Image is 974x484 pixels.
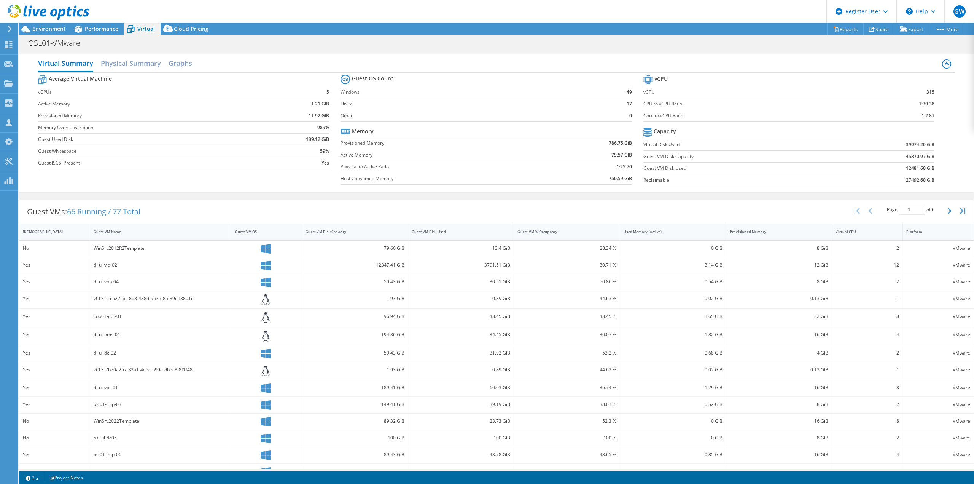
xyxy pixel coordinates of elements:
[306,312,404,321] div: 96.94 GiB
[23,312,86,321] div: Yes
[906,400,970,409] div: VMware
[67,206,140,217] span: 66 Running / 77 Total
[341,151,547,159] label: Active Memory
[730,229,820,234] div: Provisioned Memory
[306,244,404,252] div: 79.66 GiB
[412,383,511,392] div: 60.03 GiB
[38,147,259,155] label: Guest Whitespace
[412,434,511,442] div: 100 GiB
[654,128,676,135] b: Capacity
[352,128,374,135] b: Memory
[94,383,228,392] div: di-ul-vbr-01
[906,331,970,339] div: VMware
[836,261,899,269] div: 12
[352,75,393,82] b: Guest OS Count
[730,331,829,339] div: 16 GiB
[94,229,219,234] div: Guest VM Name
[730,294,829,303] div: 0.13 GiB
[38,100,259,108] label: Active Memory
[38,56,93,72] h2: Virtual Summary
[611,151,632,159] b: 79.57 GiB
[23,278,86,286] div: Yes
[887,205,934,215] span: Page of
[624,312,723,321] div: 1.65 GiB
[906,165,934,172] b: 12481.60 GiB
[643,176,834,184] label: Reclaimable
[412,229,501,234] div: Guest VM Disk Used
[94,312,228,321] div: cop01-gpt-01
[906,366,970,374] div: VMware
[919,100,934,108] b: 1:39.38
[906,450,970,459] div: VMware
[306,136,329,143] b: 189.12 GiB
[517,383,616,392] div: 35.74 %
[517,312,616,321] div: 43.45 %
[906,278,970,286] div: VMware
[730,400,829,409] div: 8 GiB
[306,366,404,374] div: 1.93 GiB
[517,417,616,425] div: 52.3 %
[627,88,632,96] b: 49
[94,331,228,339] div: di-ul-nms-01
[38,159,259,167] label: Guest iSCSI Present
[306,349,404,357] div: 59.43 GiB
[836,400,899,409] div: 2
[94,467,228,476] div: di-ul-vbp-02
[341,88,605,96] label: Windows
[906,349,970,357] div: VMware
[836,244,899,252] div: 2
[23,261,86,269] div: Yes
[94,434,228,442] div: osl-ul-dc05
[624,294,723,303] div: 0.02 GiB
[23,434,86,442] div: No
[730,450,829,459] div: 16 GiB
[624,349,723,357] div: 0.68 GiB
[906,417,970,425] div: VMware
[23,331,86,339] div: Yes
[609,175,632,182] b: 750.59 GiB
[899,205,925,215] input: jump to page
[94,349,228,357] div: di-ul-dc-02
[643,165,834,172] label: Guest VM Disk Used
[23,450,86,459] div: Yes
[517,294,616,303] div: 44.63 %
[23,467,86,476] div: Yes
[341,139,547,147] label: Provisioned Memory
[730,244,829,252] div: 8 GiB
[906,244,970,252] div: VMware
[412,417,511,425] div: 23.73 GiB
[412,294,511,303] div: 0.89 GiB
[412,312,511,321] div: 43.45 GiB
[627,100,632,108] b: 17
[341,163,547,171] label: Physical to Active Ratio
[624,366,723,374] div: 0.02 GiB
[306,294,404,303] div: 1.93 GiB
[624,450,723,459] div: 0.85 GiB
[38,88,259,96] label: vCPUs
[412,400,511,409] div: 39.19 GiB
[412,366,511,374] div: 0.89 GiB
[306,450,404,459] div: 89.43 GiB
[169,56,192,71] h2: Graphs
[517,450,616,459] div: 48.65 %
[517,467,616,476] div: 51.38 %
[94,261,228,269] div: di-ul-vid-02
[517,229,607,234] div: Guest VM % Occupancy
[306,434,404,442] div: 100 GiB
[23,400,86,409] div: Yes
[730,349,829,357] div: 4 GiB
[836,366,899,374] div: 1
[309,112,329,120] b: 11.92 GiB
[624,331,723,339] div: 1.82 GiB
[306,278,404,286] div: 59.43 GiB
[836,229,890,234] div: Virtual CPU
[235,229,289,234] div: Guest VM OS
[836,450,899,459] div: 4
[412,349,511,357] div: 31.92 GiB
[836,312,899,321] div: 8
[38,136,259,143] label: Guest Used Disk
[19,200,148,224] div: Guest VMs:
[624,467,723,476] div: 0.48 GiB
[306,417,404,425] div: 89.32 GiB
[730,467,829,476] div: 8 GiB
